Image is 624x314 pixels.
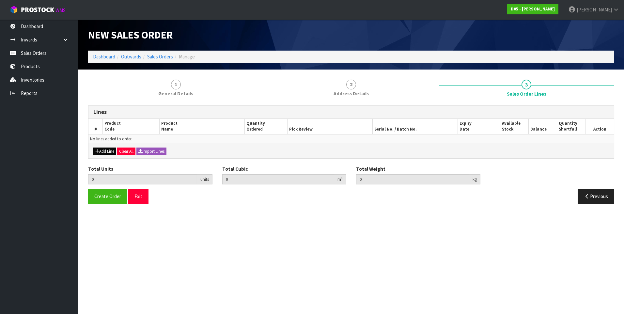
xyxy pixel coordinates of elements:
[529,119,557,134] th: Balance
[88,165,113,172] label: Total Units
[522,80,531,89] span: 3
[179,54,195,60] span: Manage
[10,6,18,14] img: cube-alt.png
[197,174,212,185] div: units
[93,109,609,115] h3: Lines
[287,119,372,134] th: Pick Review
[372,119,458,134] th: Serial No. / Batch No.
[93,54,115,60] a: Dashboard
[511,6,555,12] strong: D05 - [PERSON_NAME]
[55,7,66,13] small: WMS
[578,189,614,203] button: Previous
[121,54,141,60] a: Outwards
[458,119,500,134] th: Expiry Date
[334,174,346,185] div: m³
[158,90,193,97] span: General Details
[88,101,614,208] span: Sales Order Lines
[94,193,121,199] span: Create Order
[356,174,469,184] input: Total Weight
[500,119,529,134] th: Available Stock
[160,119,245,134] th: Product Name
[507,90,546,97] span: Sales Order Lines
[346,80,356,89] span: 2
[88,119,103,134] th: #
[128,189,148,203] button: Exit
[88,189,127,203] button: Create Order
[222,165,248,172] label: Total Cubic
[88,174,197,184] input: Total Units
[222,174,335,184] input: Total Cubic
[585,119,614,134] th: Action
[469,174,480,185] div: kg
[88,134,614,144] td: No lines added to order.
[93,148,116,155] button: Add Line
[356,165,385,172] label: Total Weight
[557,119,585,134] th: Quantity Shortfall
[245,119,288,134] th: Quantity Ordered
[88,28,173,41] span: New Sales Order
[117,148,135,155] button: Clear All
[103,119,160,134] th: Product Code
[21,6,54,14] span: ProStock
[171,80,181,89] span: 1
[136,148,166,155] button: Import Lines
[334,90,369,97] span: Address Details
[147,54,173,60] a: Sales Orders
[577,7,612,13] span: [PERSON_NAME]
